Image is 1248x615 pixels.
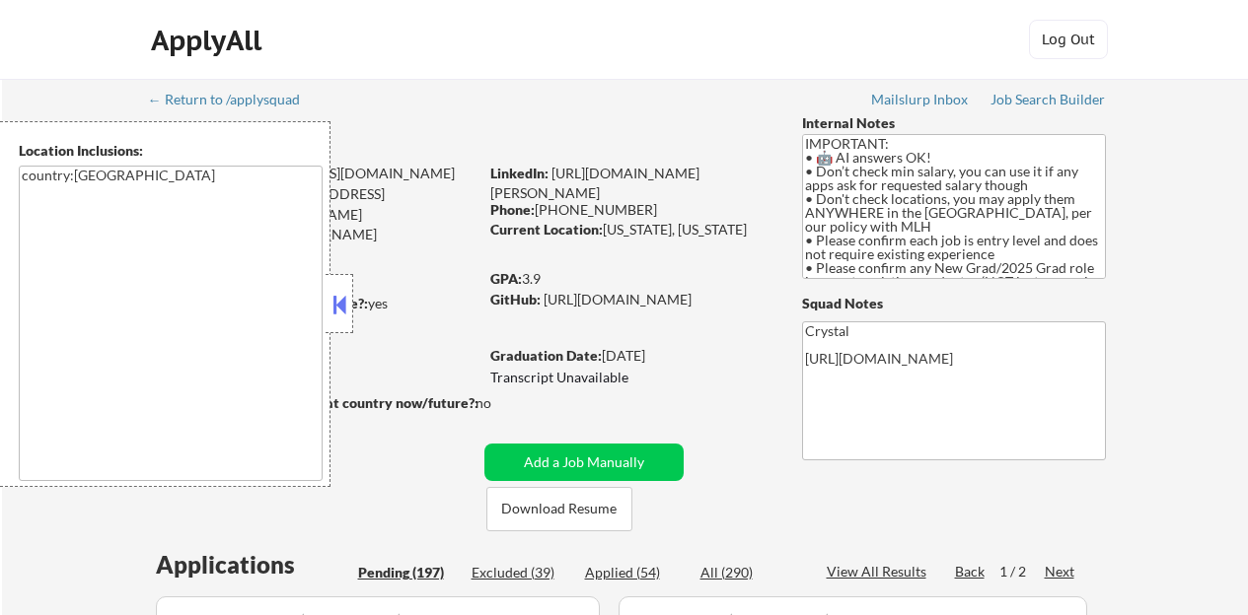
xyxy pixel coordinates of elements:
[148,93,319,106] div: ← Return to /applysquad
[1029,20,1108,59] button: Log Out
[490,165,549,181] strong: LinkedIn:
[490,220,770,239] div: [US_STATE], [US_STATE]
[490,291,541,307] strong: GitHub:
[19,141,323,161] div: Location Inclusions:
[802,294,1106,313] div: Squad Notes
[156,553,351,577] div: Applications
[490,347,602,364] strong: Graduation Date:
[490,165,699,201] a: [URL][DOMAIN_NAME][PERSON_NAME]
[490,200,770,220] div: [PHONE_NUMBER]
[871,92,970,111] a: Mailslurp Inbox
[490,221,603,238] strong: Current Location:
[700,563,799,582] div: All (290)
[476,393,532,413] div: no
[148,92,319,111] a: ← Return to /applysquad
[358,563,457,582] div: Pending (197)
[490,270,522,287] strong: GPA:
[544,291,692,307] a: [URL][DOMAIN_NAME]
[955,562,987,581] div: Back
[490,346,770,366] div: [DATE]
[827,562,932,581] div: View All Results
[871,93,970,106] div: Mailslurp Inbox
[802,113,1106,133] div: Internal Notes
[991,92,1106,111] a: Job Search Builder
[1045,562,1076,581] div: Next
[999,562,1045,581] div: 1 / 2
[472,563,570,582] div: Excluded (39)
[484,444,684,481] button: Add a Job Manually
[490,269,772,289] div: 3.9
[486,487,632,531] button: Download Resume
[151,24,267,57] div: ApplyAll
[991,93,1106,106] div: Job Search Builder
[585,563,684,582] div: Applied (54)
[490,201,535,218] strong: Phone:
